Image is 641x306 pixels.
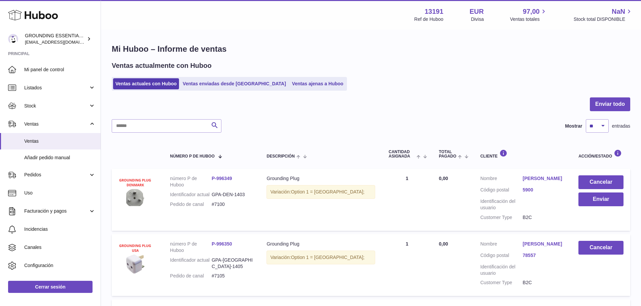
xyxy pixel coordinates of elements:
div: Cliente [480,149,565,159]
span: Stock total DISPONIBLE [574,16,633,23]
span: Ventas totales [510,16,547,23]
span: Añadir pedido manual [24,155,96,161]
dt: Identificación del usuario [480,198,523,211]
dt: Pedido de canal [170,273,212,279]
span: [EMAIL_ADDRESS][DOMAIN_NAME] [25,39,99,45]
span: número P de Huboo [170,154,214,159]
div: Ref de Huboo [414,16,443,23]
a: NaN Stock total DISPONIBLE [574,7,633,23]
a: Cerrar sesión [8,281,93,293]
label: Mostrar [565,123,582,129]
img: 131911721217284.jpg [118,241,152,274]
a: Ventas actuales con Huboo [113,78,179,89]
dd: #7100 [212,201,253,208]
div: Grounding Plug [266,175,375,182]
dt: Nombre [480,241,523,249]
dt: Código postal [480,252,523,260]
dt: Customer Type [480,214,523,221]
button: Enviar todo [590,97,630,111]
dt: Pedido de canal [170,201,212,208]
img: internalAdmin-13191@internal.huboo.com [8,34,18,44]
img: 131911721217248.jpg [118,175,152,209]
td: 1 [382,169,432,230]
span: Listados [24,85,88,91]
span: Option 1 = [GEOGRAPHIC_DATA]; [291,255,365,260]
span: Mi panel de control [24,67,96,73]
dd: B2C [523,279,565,286]
span: Configuración [24,262,96,269]
div: Acción/Estado [578,149,624,159]
a: 97,00 Ventas totales [510,7,547,23]
span: entradas [612,123,630,129]
span: 0,00 [439,176,448,181]
dd: #7105 [212,273,253,279]
span: Incidencias [24,226,96,232]
div: Variación: [266,185,375,199]
a: Ventas enviadas desde [GEOGRAPHIC_DATA] [180,78,288,89]
a: P-996349 [212,176,232,181]
a: Ventas ajenas a Huboo [290,78,346,89]
span: Ventas [24,138,96,144]
span: Total pagado [439,150,456,159]
span: Pedidos [24,172,88,178]
button: Enviar [578,192,624,206]
div: Variación: [266,251,375,264]
span: Descripción [266,154,294,159]
a: 78557 [523,252,565,259]
div: Grounding Plug [266,241,375,247]
h2: Ventas actualmente con Huboo [112,61,212,70]
dt: Identificador actual [170,191,212,198]
button: Cancelar [578,241,624,255]
strong: 13191 [425,7,443,16]
span: Facturación y pagos [24,208,88,214]
span: 97,00 [523,7,540,16]
a: P-996350 [212,241,232,247]
dt: Nombre [480,175,523,183]
span: Canales [24,244,96,251]
dt: número P de Huboo [170,241,212,254]
span: Uso [24,190,96,196]
div: Divisa [471,16,484,23]
dd: GPA-DEN-1403 [212,191,253,198]
span: Ventas [24,121,88,127]
a: [PERSON_NAME] [523,175,565,182]
dt: Código postal [480,187,523,195]
span: Option 1 = [GEOGRAPHIC_DATA]; [291,189,365,194]
span: Stock [24,103,88,109]
dt: Identificación del usuario [480,264,523,276]
td: 1 [382,234,432,296]
dt: Customer Type [480,279,523,286]
div: GROUNDING ESSENTIALS INTERNATIONAL SLU [25,33,85,45]
h1: Mi Huboo – Informe de ventas [112,44,630,54]
span: NaN [612,7,625,16]
button: Cancelar [578,175,624,189]
dt: Identificador actual [170,257,212,270]
dd: B2C [523,214,565,221]
dd: GPA-[GEOGRAPHIC_DATA]-1405 [212,257,253,270]
dt: número P de Huboo [170,175,212,188]
a: [PERSON_NAME] [523,241,565,247]
span: Cantidad ASIGNADA [389,150,415,159]
strong: EUR [470,7,484,16]
a: 5900 [523,187,565,193]
span: 0,00 [439,241,448,247]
